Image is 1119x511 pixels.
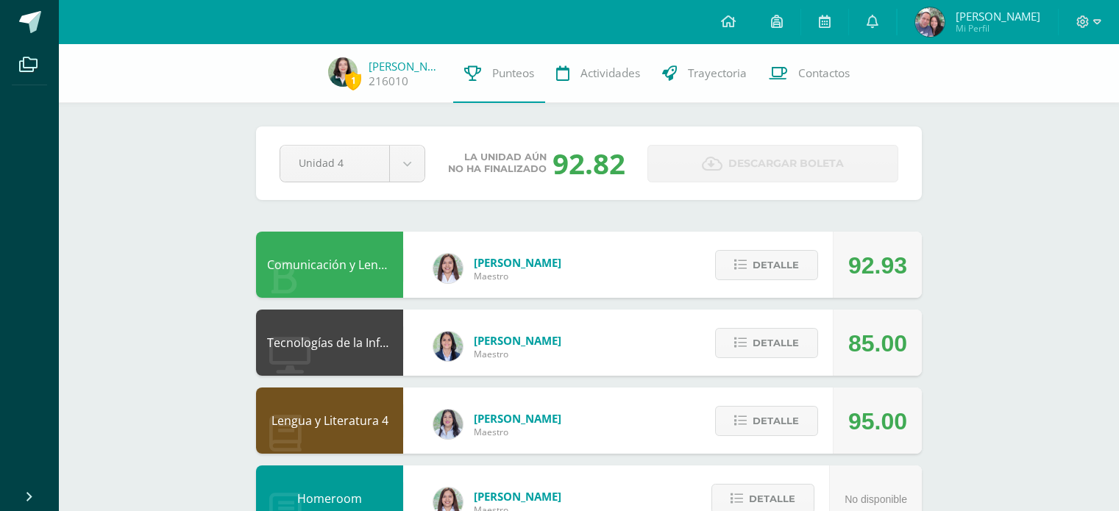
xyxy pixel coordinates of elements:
span: Maestro [474,270,561,282]
button: Detalle [715,328,818,358]
img: b381bdac4676c95086dea37a46e4db4c.png [915,7,945,37]
div: 92.93 [848,232,907,299]
span: Punteos [492,65,534,81]
a: Punteos [453,44,545,103]
span: [PERSON_NAME] [474,489,561,504]
span: No disponible [845,493,907,505]
a: [PERSON_NAME] [369,59,442,74]
span: Detalle [753,251,799,279]
a: Unidad 4 [280,146,424,182]
span: Trayectoria [688,65,747,81]
span: 1 [345,71,361,90]
button: Detalle [715,250,818,280]
a: Contactos [758,44,861,103]
div: Lengua y Literatura 4 [256,387,403,454]
span: Actividades [580,65,640,81]
button: Detalle [715,406,818,436]
span: Mi Perfil [956,22,1040,35]
span: [PERSON_NAME] [474,333,561,348]
span: Unidad 4 [299,146,371,180]
img: 940732262a89b93a7d0a17d4067dc8e0.png [328,57,358,87]
div: 85.00 [848,310,907,376]
img: df6a3bad71d85cf97c4a6d1acf904499.png [433,410,463,439]
span: Descargar boleta [728,146,844,182]
span: [PERSON_NAME] [474,411,561,426]
img: acecb51a315cac2de2e3deefdb732c9f.png [433,254,463,283]
a: Actividades [545,44,651,103]
span: Detalle [753,329,799,357]
span: [PERSON_NAME] [474,255,561,270]
span: [PERSON_NAME] [956,9,1040,24]
span: La unidad aún no ha finalizado [448,151,547,175]
div: Tecnologías de la Información y la Comunicación 4 [256,310,403,376]
span: Maestro [474,348,561,360]
div: 92.82 [553,144,625,182]
span: Contactos [798,65,850,81]
a: Trayectoria [651,44,758,103]
a: 216010 [369,74,408,89]
span: Maestro [474,426,561,438]
img: 7489ccb779e23ff9f2c3e89c21f82ed0.png [433,332,463,361]
div: 95.00 [848,388,907,454]
div: Comunicación y Lenguaje L3 Inglés 4 [256,232,403,298]
span: Detalle [753,407,799,435]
